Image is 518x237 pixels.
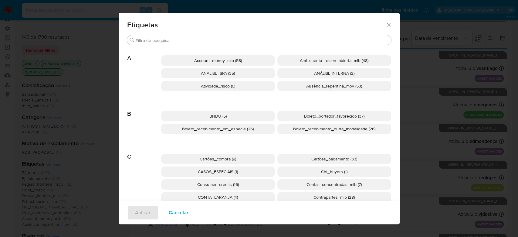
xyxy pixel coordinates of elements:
div: Consumer_credits (16) [161,179,275,190]
div: BNDU (5) [161,111,275,121]
span: CASOS_ESPECIAIS (1) [198,169,238,175]
div: Cbt_buyers (1) [277,167,391,177]
button: Cancelar [161,205,196,220]
div: CASOS_ESPECIAIS (1) [161,167,275,177]
span: Cartões_pagamento (33) [311,156,357,162]
div: Account_money_mlb (58) [161,55,275,66]
div: Cartões_compra (9) [161,154,275,164]
div: Atividade_risco (6) [161,81,275,91]
input: Filtro de pesquisa [136,38,389,43]
div: Ausência_repentina_mov (53) [277,81,391,91]
button: Fechar [386,22,391,27]
span: Cartões_compra (9) [200,156,236,162]
div: Boleto_recebimento_em_especie (26) [161,124,275,134]
span: C [127,144,161,160]
span: A [127,46,161,62]
span: B [127,101,161,118]
span: Boleto_recebimento_em_especie (26) [182,126,254,132]
span: BNDU (5) [209,113,227,119]
span: CONTA_LARANJA (4) [198,194,238,200]
button: Buscar [130,38,134,43]
span: Ausência_repentina_mov (53) [306,83,362,89]
div: Boleto_recebimento_outra_modalidade (26) [277,124,391,134]
span: ANÁLISE INTERNA (2) [314,70,354,76]
span: Boleto_portador_favorecido (37) [304,113,364,119]
div: Contrapartes_mlb (28) [277,192,391,202]
div: CONTA_LARANJA (4) [161,192,275,202]
span: Cancelar [169,206,188,219]
div: Contas_concentradas_mlb (7) [277,179,391,190]
span: Contrapartes_mlb (28) [313,194,355,200]
span: Cbt_buyers (1) [321,169,347,175]
span: Aml_cuenta_recien_abierta_mlb (48) [300,57,368,64]
span: Etiquetas [127,21,386,29]
span: Contas_concentradas_mlb (7) [306,181,362,187]
div: Aml_cuenta_recien_abierta_mlb (48) [277,55,391,66]
span: ANALISE_SPA (35) [201,70,235,76]
div: Boleto_portador_favorecido (37) [277,111,391,121]
span: Consumer_credits (16) [197,181,239,187]
span: Boleto_recebimento_outra_modalidade (26) [293,126,375,132]
span: Account_money_mlb (58) [194,57,242,64]
div: ANÁLISE INTERNA (2) [277,68,391,78]
div: Cartões_pagamento (33) [277,154,391,164]
div: ANALISE_SPA (35) [161,68,275,78]
span: Atividade_risco (6) [201,83,235,89]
